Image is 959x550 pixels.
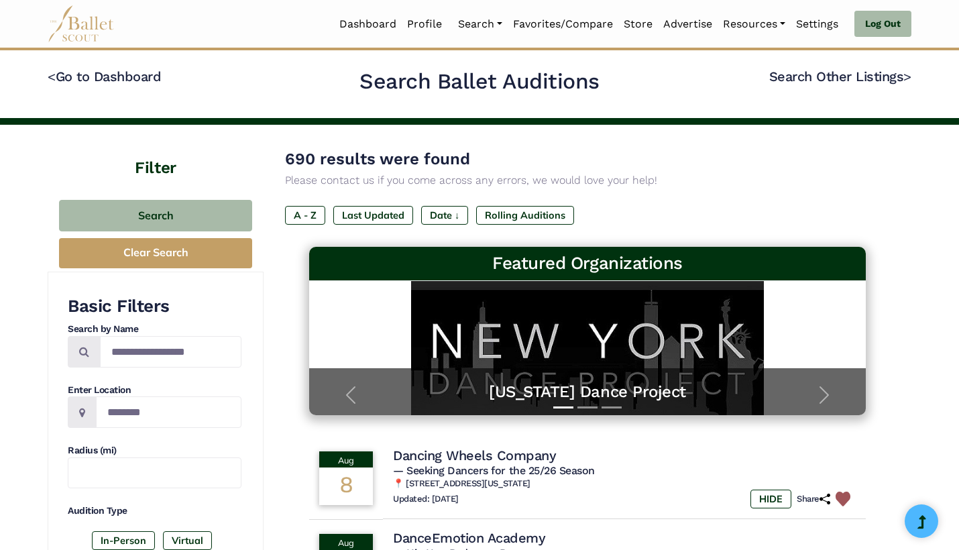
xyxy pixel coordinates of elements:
h2: Search Ballet Auditions [359,68,600,96]
a: Settings [791,10,844,38]
a: [US_STATE] Dance Project [323,382,852,402]
h6: 📍 [STREET_ADDRESS][US_STATE] [393,478,856,490]
button: Slide 2 [577,400,598,415]
a: Profile [402,10,447,38]
label: HIDE [750,490,791,508]
a: Advertise [658,10,718,38]
a: Store [618,10,658,38]
h4: Filter [48,125,264,180]
a: <Go to Dashboard [48,68,161,85]
button: Slide 3 [602,400,622,415]
a: Dashboard [334,10,402,38]
h4: Enter Location [68,384,241,397]
p: Please contact us if you come across any errors, we would love your help! [285,172,890,189]
a: [US_STATE] Dance ProjectThis program is all about helping dancers launch their careers—no matter ... [323,294,852,402]
span: — Seeking Dancers for the 25/26 Season [393,464,595,477]
h6: Share [797,494,830,505]
code: < [48,68,56,85]
label: In-Person [92,531,155,550]
div: 8 [319,467,373,505]
label: Last Updated [333,206,413,225]
h4: Dancing Wheels Company [393,447,556,464]
button: Slide 1 [553,400,573,415]
a: Search [453,10,508,38]
label: Date ↓ [421,206,468,225]
a: Log Out [854,11,911,38]
button: Search [59,200,252,231]
h6: Updated: [DATE] [393,494,459,505]
a: Favorites/Compare [508,10,618,38]
input: Location [96,396,241,428]
label: Virtual [163,531,212,550]
h5: [US_STATE] Dance Project [323,294,852,315]
div: Aug [319,451,373,467]
span: 690 results were found [285,150,470,168]
h4: Radius (mi) [68,444,241,457]
h3: Basic Filters [68,295,241,318]
h4: DanceEmotion Academy [393,529,545,547]
label: A - Z [285,206,325,225]
button: Clear Search [59,238,252,268]
code: > [903,68,911,85]
h4: Search by Name [68,323,241,336]
h4: Audition Type [68,504,241,518]
a: Resources [718,10,791,38]
div: Aug [319,534,373,550]
input: Search by names... [100,336,241,368]
h3: Featured Organizations [320,252,855,275]
a: Search Other Listings> [769,68,911,85]
label: Rolling Auditions [476,206,574,225]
